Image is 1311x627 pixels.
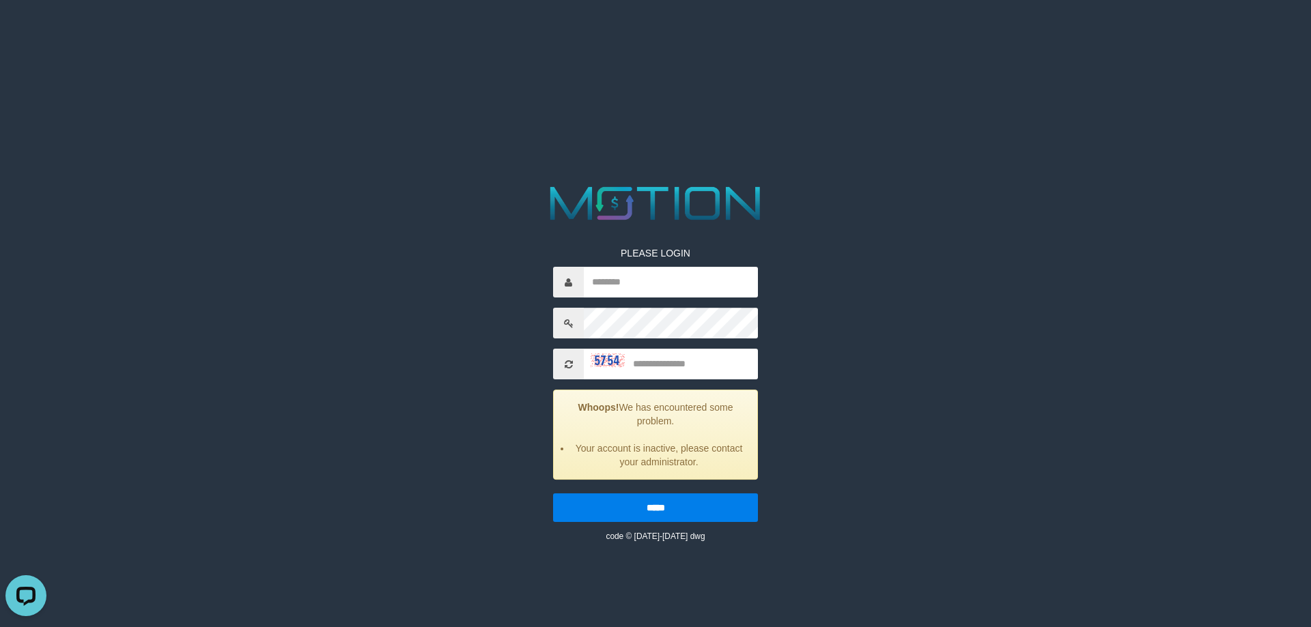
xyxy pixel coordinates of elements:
[591,353,625,367] img: captcha
[5,5,46,46] button: Open LiveChat chat widget
[571,441,747,469] li: Your account is inactive, please contact your administrator.
[553,246,758,260] p: PLEASE LOGIN
[578,402,619,413] strong: Whoops!
[553,390,758,480] div: We has encountered some problem.
[541,181,770,226] img: MOTION_logo.png
[606,531,705,541] small: code © [DATE]-[DATE] dwg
